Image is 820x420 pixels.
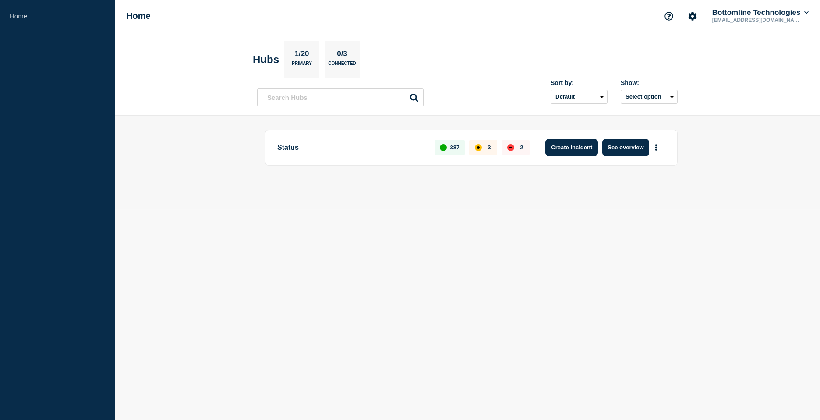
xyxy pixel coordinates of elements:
h2: Hubs [253,53,279,66]
p: Connected [328,61,356,70]
p: 387 [450,144,460,151]
p: 3 [488,144,491,151]
div: Sort by: [551,79,608,86]
button: Support [660,7,678,25]
button: Create incident [545,139,598,156]
div: down [507,144,514,151]
button: Account settings [683,7,702,25]
button: Bottomline Technologies [710,8,810,17]
p: Primary [292,61,312,70]
p: [EMAIL_ADDRESS][DOMAIN_NAME] [710,17,802,23]
div: Show: [621,79,678,86]
input: Search Hubs [257,88,424,106]
button: See overview [602,139,649,156]
div: affected [475,144,482,151]
div: up [440,144,447,151]
p: 1/20 [291,49,312,61]
p: 0/3 [334,49,351,61]
button: Select option [621,90,678,104]
h1: Home [126,11,151,21]
button: More actions [650,139,662,155]
p: 2 [520,144,523,151]
select: Sort by [551,90,608,104]
p: Status [277,139,425,156]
